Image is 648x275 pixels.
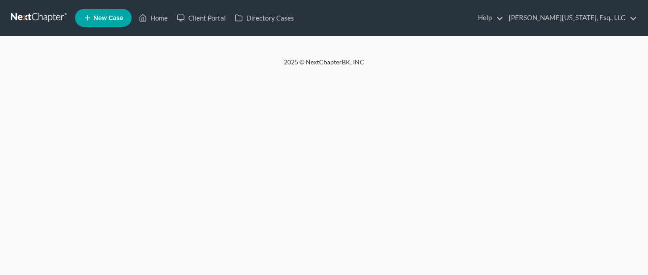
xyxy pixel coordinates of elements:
[70,58,578,74] div: 2025 © NextChapterBK, INC
[172,10,230,26] a: Client Portal
[134,10,172,26] a: Home
[75,9,132,27] new-legal-case-button: New Case
[504,10,637,26] a: [PERSON_NAME][US_STATE], Esq., LLC
[474,10,503,26] a: Help
[230,10,299,26] a: Directory Cases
